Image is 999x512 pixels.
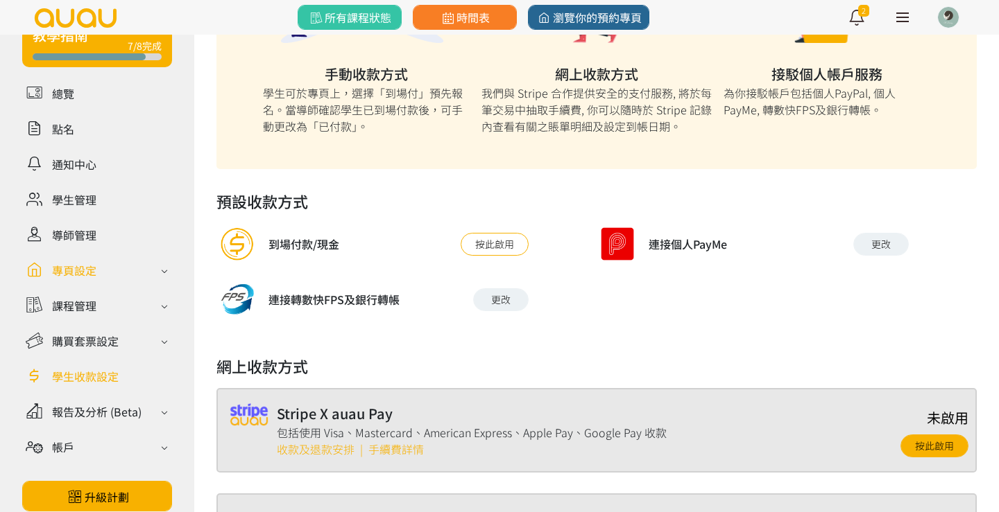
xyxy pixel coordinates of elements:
[461,233,529,256] button: 按此啟用
[649,236,727,252] div: 連接個人PayMe
[268,291,400,308] div: 連接轉數快FPS及銀行轉帳
[900,434,968,457] a: 按此啟用
[52,403,142,420] div: 報告及分析 (Beta)
[307,9,391,26] span: 所有課程狀態
[927,407,968,428] div: 未啟用
[536,9,642,26] span: 瀏覽你的預約專頁
[216,190,977,213] h2: 預設收款方式
[473,288,529,311] button: 更改
[33,8,118,28] img: logo.svg
[52,439,74,455] div: 帳戶
[853,233,909,256] button: 更改
[263,85,470,134] div: 學生可於專頁上，選擇「到場付」預先報名。當導師確認學生已到場付款後，可手動更改為「已付款」。
[52,262,96,279] div: 專頁設定
[277,424,667,441] div: 包括使用 Visa、Mastercard、American Express、Apple Pay、Google Pay 收款
[216,279,258,320] img: fps.png
[481,64,712,85] div: 網上收款方式
[216,355,977,378] h2: 網上收款方式
[225,403,273,426] img: stripeauau.png
[858,5,869,17] span: 2
[413,5,517,30] a: 時間表
[251,64,481,85] div: 手動收款方式
[277,441,355,457] a: 收款及退款安排
[439,9,490,26] span: 時間表
[277,403,393,424] h3: Stripe X auau Pay
[360,441,363,457] span: |
[298,5,402,30] a: 所有課程狀態
[52,333,119,349] div: 購買套票設定
[216,223,258,265] img: cash.png
[712,64,942,85] div: 接駁個人帳戶服務
[52,297,96,314] div: 課程管理
[368,441,424,457] div: 手續費詳情
[597,223,638,265] img: payme.png
[22,481,172,511] a: 升級計劃
[268,236,339,252] div: 到場付款/現金
[481,85,712,134] div: 我們與 Stripe 合作提供安全的支付服務, 將於每筆交易中抽取手續費, 你可以隨時於 Stripe 記錄內查看有關之賬單明細及設定到帳日期。
[724,85,931,118] div: 為你接駁帳戶包括個人PayPal, 個人PayMe, 轉數快FPS及銀行轉帳。
[528,5,649,30] a: 瀏覽你的預約專頁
